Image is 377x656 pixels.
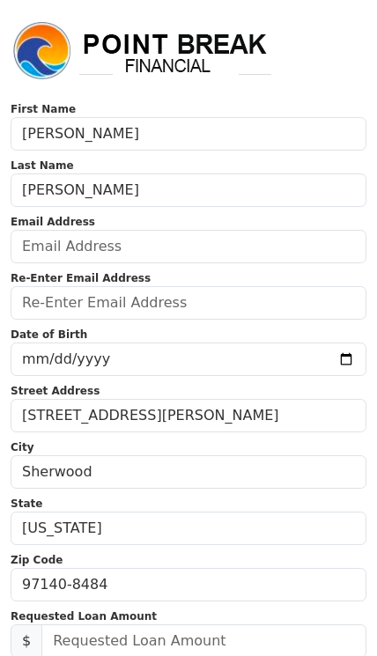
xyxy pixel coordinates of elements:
input: Zip Code [11,568,366,601]
input: Re-Enter Email Address [11,286,366,320]
strong: Zip Code [11,554,63,566]
strong: First Name [11,103,76,115]
strong: Last Name [11,159,74,172]
strong: Date of Birth [11,328,87,341]
input: Last Name [11,173,366,207]
input: Street Address [11,399,366,432]
input: Email Address [11,230,366,263]
img: logo.png [11,19,275,83]
strong: Email Address [11,216,95,228]
strong: City [11,441,33,453]
input: First Name [11,117,366,151]
strong: Requested Loan Amount [11,610,157,623]
strong: Street Address [11,385,100,397]
strong: State [11,498,42,510]
strong: Re-Enter Email Address [11,272,151,284]
input: City [11,455,366,489]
